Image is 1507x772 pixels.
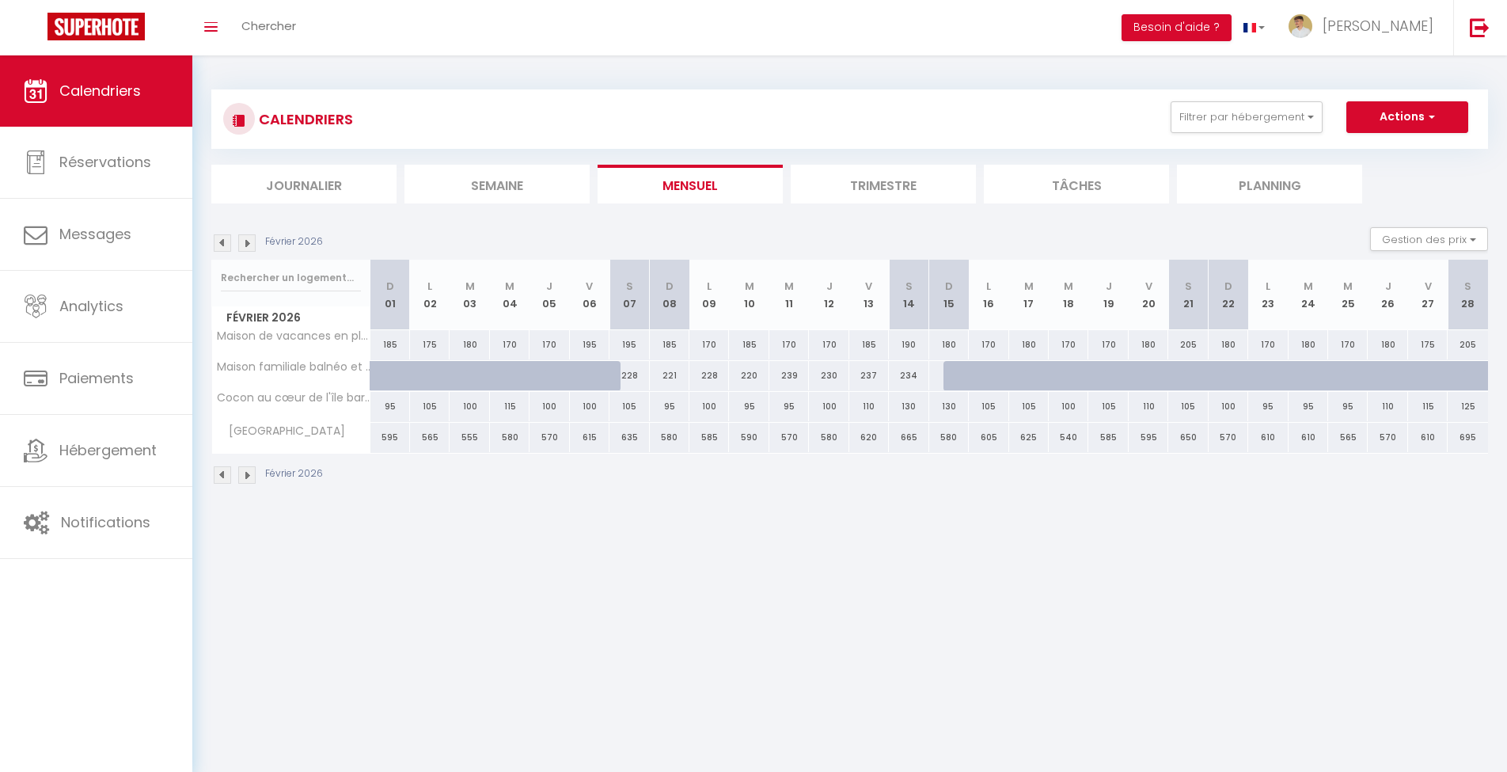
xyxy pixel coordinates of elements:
abbr: L [427,279,432,294]
div: 110 [1368,392,1407,421]
button: Ouvrir le widget de chat LiveChat [13,6,60,54]
li: Trimestre [791,165,976,203]
span: Calendriers [59,81,141,101]
div: 195 [609,330,649,359]
div: 570 [530,423,569,452]
div: 110 [849,392,889,421]
div: 105 [609,392,649,421]
button: Actions [1346,101,1468,133]
span: [GEOGRAPHIC_DATA] [214,423,349,440]
div: 195 [570,330,609,359]
th: 28 [1448,260,1488,330]
div: 220 [729,361,769,390]
abbr: L [986,279,991,294]
th: 06 [570,260,609,330]
div: 615 [570,423,609,452]
div: 570 [769,423,809,452]
span: Hébergement [59,440,157,460]
li: Tâches [984,165,1169,203]
th: 05 [530,260,569,330]
abbr: L [707,279,712,294]
abbr: M [745,279,754,294]
abbr: J [1106,279,1112,294]
span: Messages [59,224,131,244]
abbr: M [784,279,794,294]
div: 221 [650,361,689,390]
button: Besoin d'aide ? [1122,14,1232,41]
div: 228 [609,361,649,390]
div: 105 [1009,392,1049,421]
div: 170 [969,330,1008,359]
th: 11 [769,260,809,330]
th: 15 [929,260,969,330]
li: Semaine [404,165,590,203]
div: 170 [769,330,809,359]
abbr: V [586,279,593,294]
abbr: S [626,279,633,294]
div: 205 [1448,330,1488,359]
th: 27 [1408,260,1448,330]
th: 14 [889,260,928,330]
div: 95 [370,392,410,421]
span: [PERSON_NAME] [1323,16,1433,36]
th: 09 [689,260,729,330]
div: 175 [1408,330,1448,359]
div: 100 [809,392,848,421]
img: logout [1470,17,1490,37]
span: Maison de vacances en pleine nature avec piscine [214,330,373,342]
abbr: M [1024,279,1034,294]
th: 23 [1248,260,1288,330]
div: 228 [689,361,729,390]
th: 17 [1009,260,1049,330]
div: 590 [729,423,769,452]
div: 170 [530,330,569,359]
th: 13 [849,260,889,330]
h3: CALENDRIERS [255,101,353,137]
div: 180 [1289,330,1328,359]
div: 205 [1168,330,1208,359]
div: 180 [450,330,489,359]
div: 585 [689,423,729,452]
div: 180 [929,330,969,359]
th: 21 [1168,260,1208,330]
div: 95 [769,392,809,421]
div: 565 [1328,423,1368,452]
span: Chercher [241,17,296,34]
div: 105 [1168,392,1208,421]
abbr: J [1385,279,1391,294]
th: 08 [650,260,689,330]
div: 185 [650,330,689,359]
th: 24 [1289,260,1328,330]
th: 19 [1088,260,1128,330]
p: Février 2026 [265,234,323,249]
th: 01 [370,260,410,330]
div: 95 [1248,392,1288,421]
div: 234 [889,361,928,390]
span: Réservations [59,152,151,172]
div: 170 [1049,330,1088,359]
div: 95 [650,392,689,421]
div: 610 [1289,423,1328,452]
abbr: V [1145,279,1152,294]
div: 580 [809,423,848,452]
div: 170 [490,330,530,359]
th: 10 [729,260,769,330]
div: 180 [1009,330,1049,359]
abbr: D [1224,279,1232,294]
div: 115 [1408,392,1448,421]
div: 125 [1448,392,1488,421]
div: 100 [570,392,609,421]
abbr: L [1266,279,1270,294]
th: 25 [1328,260,1368,330]
div: 170 [809,330,848,359]
div: 185 [849,330,889,359]
abbr: M [1343,279,1353,294]
div: 105 [969,392,1008,421]
div: 115 [490,392,530,421]
div: 239 [769,361,809,390]
th: 16 [969,260,1008,330]
th: 02 [410,260,450,330]
div: 585 [1088,423,1128,452]
abbr: J [546,279,552,294]
button: Gestion des prix [1370,227,1488,251]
